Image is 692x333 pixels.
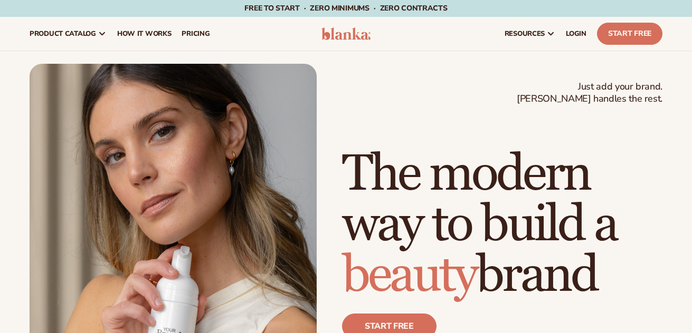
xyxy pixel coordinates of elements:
a: How It Works [112,17,177,51]
span: Just add your brand. [PERSON_NAME] handles the rest. [517,81,662,105]
span: How It Works [117,30,172,38]
img: logo [321,27,371,40]
span: Free to start · ZERO minimums · ZERO contracts [244,3,447,13]
span: beauty [342,244,476,306]
a: LOGIN [561,17,592,51]
a: pricing [176,17,215,51]
span: LOGIN [566,30,586,38]
a: resources [499,17,561,51]
span: pricing [182,30,210,38]
a: Start Free [597,23,662,45]
a: product catalog [24,17,112,51]
span: product catalog [30,30,96,38]
span: resources [505,30,545,38]
h1: The modern way to build a brand [342,149,662,301]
